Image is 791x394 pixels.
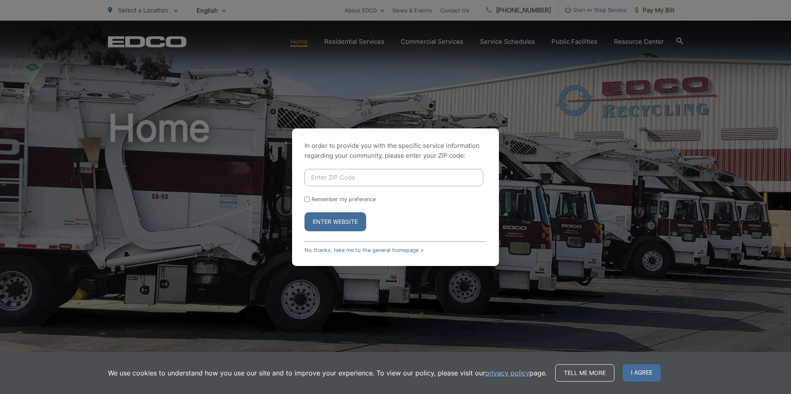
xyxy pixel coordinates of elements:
label: Remember my preference [312,196,376,202]
a: No thanks, take me to the general homepage > [304,247,424,253]
span: I agree [623,364,661,382]
p: We use cookies to understand how you use our site and to improve your experience. To view our pol... [108,368,547,378]
a: privacy policy [485,368,530,378]
input: Enter ZIP Code [304,169,483,186]
a: Tell me more [555,364,614,382]
p: In order to provide you with the specific service information regarding your community, please en... [304,141,487,161]
button: Enter Website [304,212,366,231]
